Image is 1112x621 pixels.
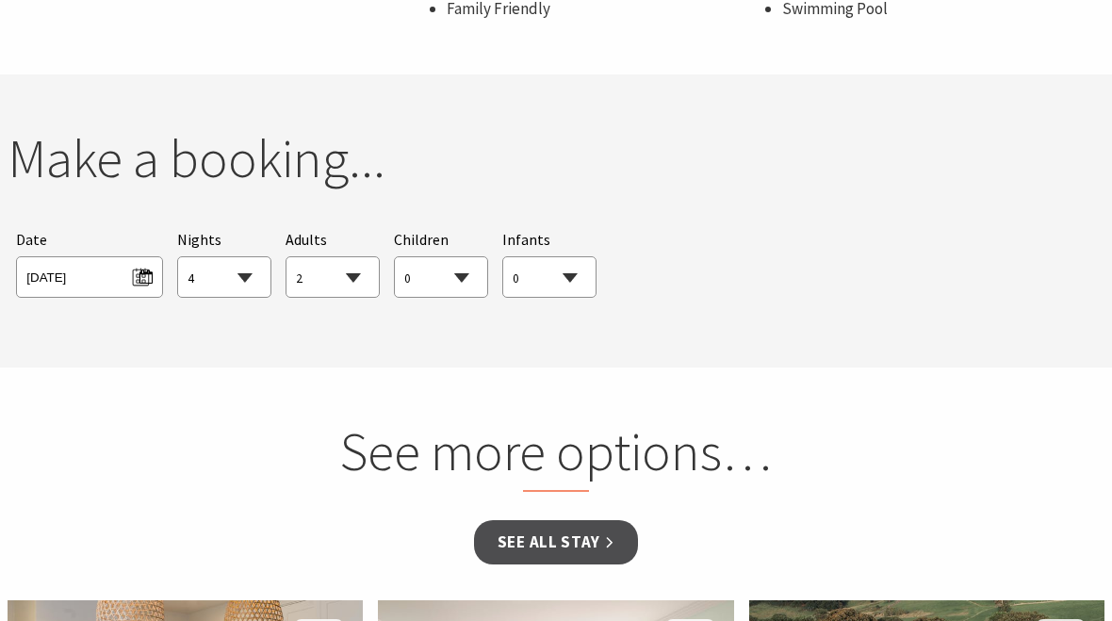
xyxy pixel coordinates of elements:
[286,230,327,249] span: Adults
[474,520,638,564] a: See all Stay
[203,419,908,492] h2: See more options…
[177,228,221,253] span: Nights
[16,228,162,299] div: Please choose your desired arrival date
[394,230,449,249] span: Children
[502,230,550,249] span: Infants
[177,228,271,299] div: Choose a number of nights
[26,262,152,287] span: [DATE]
[8,126,1104,191] h2: Make a booking...
[16,230,47,249] span: Date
